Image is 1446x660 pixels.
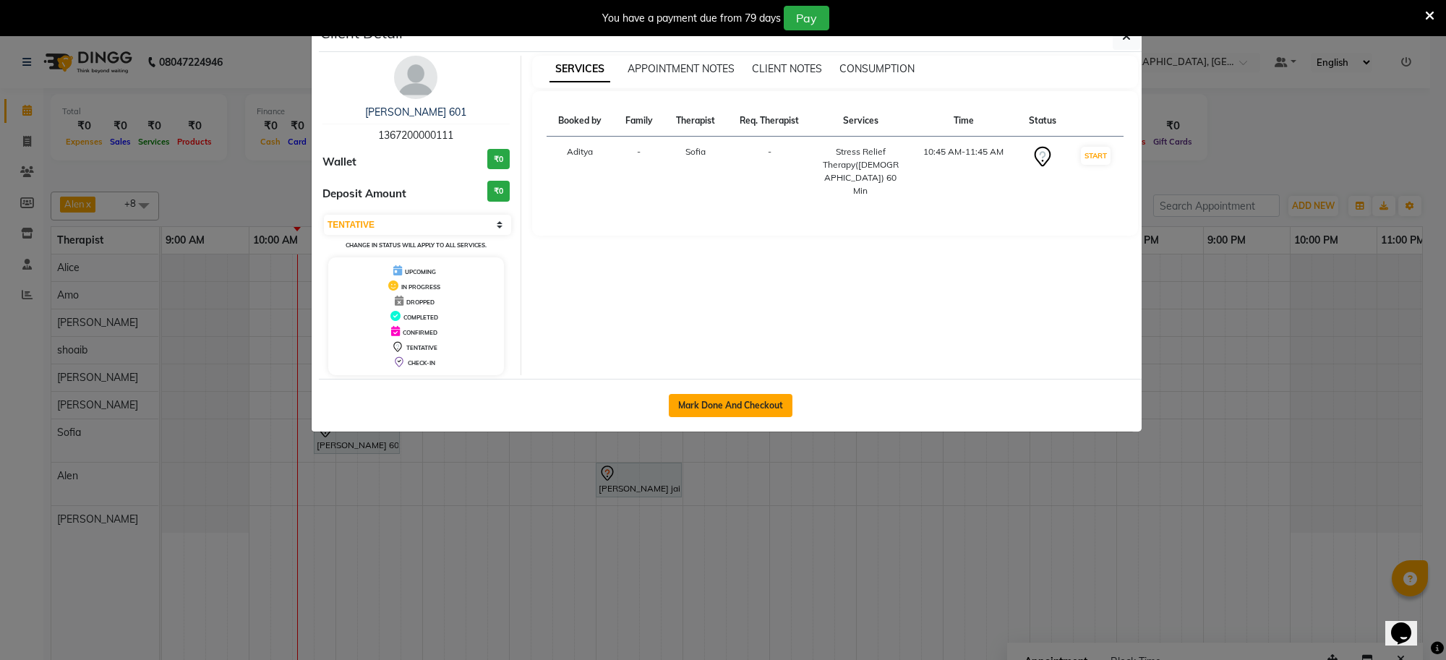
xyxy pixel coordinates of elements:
[547,106,615,137] th: Booked by
[365,106,466,119] a: [PERSON_NAME] 601
[602,11,781,26] div: You have a payment due from 79 days
[406,344,437,351] span: TENTATIVE
[839,62,915,75] span: CONSUMPTION
[614,137,664,207] td: -
[727,137,812,207] td: -
[403,329,437,336] span: CONFIRMED
[727,106,812,137] th: Req. Therapist
[401,283,440,291] span: IN PROGRESS
[394,56,437,99] img: avatar
[752,62,822,75] span: CLIENT NOTES
[784,6,829,30] button: Pay
[909,106,1018,137] th: Time
[664,106,727,137] th: Therapist
[1018,106,1068,137] th: Status
[547,137,615,207] td: Aditya
[685,146,706,157] span: Sofia
[406,299,435,306] span: DROPPED
[669,394,792,417] button: Mark Done And Checkout
[549,56,610,82] span: SERVICES
[487,149,510,170] h3: ₹0
[1081,147,1111,165] button: START
[405,268,436,275] span: UPCOMING
[487,181,510,202] h3: ₹0
[909,137,1018,207] td: 10:45 AM-11:45 AM
[614,106,664,137] th: Family
[378,129,453,142] span: 1367200000111
[628,62,735,75] span: APPOINTMENT NOTES
[346,241,487,249] small: Change in status will apply to all services.
[322,186,406,202] span: Deposit Amount
[322,154,356,171] span: Wallet
[1385,602,1432,646] iframe: chat widget
[403,314,438,321] span: COMPLETED
[821,145,901,197] div: Stress Relief Therapy([DEMOGRAPHIC_DATA]) 60 Min
[408,359,435,367] span: CHECK-IN
[813,106,910,137] th: Services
